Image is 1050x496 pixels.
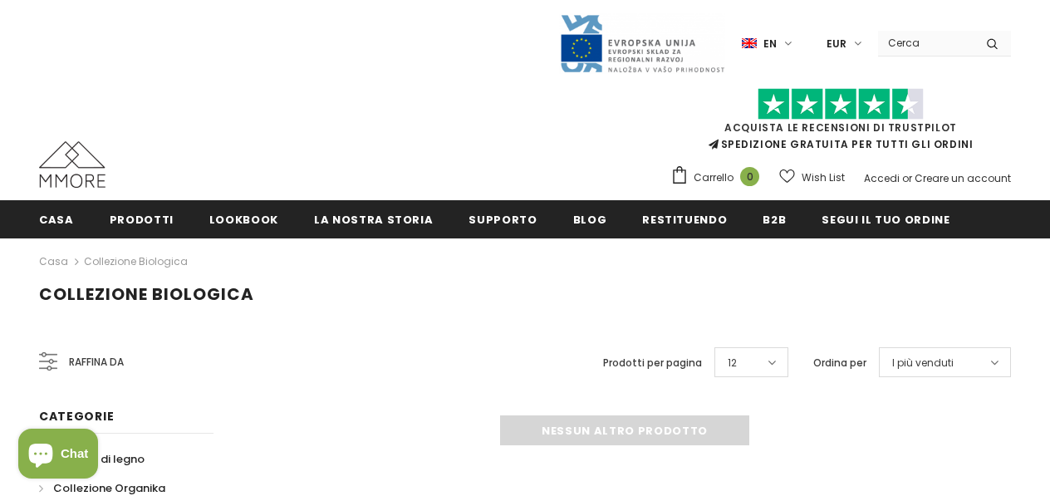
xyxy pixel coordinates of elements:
span: I più venduti [892,355,954,371]
a: Prodotti [110,200,174,238]
span: 12 [728,355,737,371]
span: en [763,36,777,52]
img: Casi MMORE [39,141,105,188]
a: B2B [763,200,786,238]
img: Fidati di Pilot Stars [758,88,924,120]
span: Categorie [39,408,114,425]
span: Raffina da [69,353,124,371]
span: La nostra storia [314,212,433,228]
span: Wish List [802,169,845,186]
a: Segui il tuo ordine [822,200,949,238]
a: Wish List [779,163,845,192]
span: SPEDIZIONE GRATUITA PER TUTTI GLI ORDINI [670,96,1011,151]
a: Lookbook [209,200,278,238]
a: Acquista le recensioni di TrustPilot [724,120,957,135]
span: Casa [39,212,74,228]
span: Prodotti [110,212,174,228]
span: supporto [469,212,537,228]
a: La nostra storia [314,200,433,238]
a: Creare un account [915,171,1011,185]
a: Blog [573,200,607,238]
label: Ordina per [813,355,866,371]
a: Casa [39,252,68,272]
span: Collezione biologica [39,282,254,306]
span: B2B [763,212,786,228]
a: Collezione biologica [84,254,188,268]
label: Prodotti per pagina [603,355,702,371]
span: Blog [573,212,607,228]
span: Lookbook [209,212,278,228]
input: Search Site [878,31,974,55]
span: Carrello [694,169,734,186]
inbox-online-store-chat: Shopify online store chat [13,429,103,483]
span: or [902,171,912,185]
img: i-lang-1.png [742,37,757,51]
a: Accedi [864,171,900,185]
span: Segui il tuo ordine [822,212,949,228]
span: Restituendo [642,212,727,228]
a: Casa [39,200,74,238]
img: Javni Razpis [559,13,725,74]
span: Collezione Organika [53,480,165,496]
a: Javni Razpis [559,36,725,50]
a: Restituendo [642,200,727,238]
a: Carrello 0 [670,165,768,190]
a: supporto [469,200,537,238]
span: 0 [740,167,759,186]
span: EUR [827,36,846,52]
